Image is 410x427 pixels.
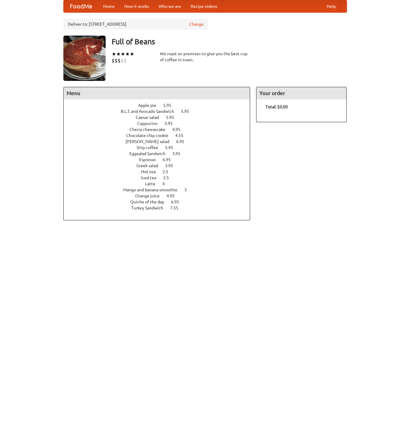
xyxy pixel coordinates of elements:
a: Recipe videos [186,0,222,12]
span: Caesar salad [136,115,165,120]
span: Iced tea [141,175,162,180]
a: Chocolate chip cookie 4.55 [126,133,195,138]
a: Cherry cheesecake 4.95 [129,127,192,132]
span: 4 [162,181,171,186]
span: Apple pie [138,103,162,108]
span: 5.95 [166,115,180,120]
span: 7.55 [170,206,184,210]
li: $ [121,57,124,64]
span: 3 [184,187,193,192]
span: Greek salad [136,163,164,168]
img: angular.jpg [63,36,106,81]
span: 4.95 [172,127,186,132]
div: Deliver to: [STREET_ADDRESS] [63,19,208,30]
span: Latte [145,181,161,186]
a: How it works [119,0,154,12]
span: 3.95 [164,121,179,126]
span: 4.55 [175,133,189,138]
a: Cappucino 3.95 [137,121,184,126]
span: Cappucino [137,121,164,126]
span: Mango and banana smoothie [123,187,183,192]
a: Change [189,21,204,27]
li: $ [124,57,127,64]
span: Hot tea [141,169,162,174]
span: 6.95 [163,157,177,162]
div: We roast on premises to give you the best cup of coffee in town. [160,51,250,63]
a: FoodMe [64,0,98,12]
span: 2.5 [163,169,174,174]
span: Espresso [139,157,162,162]
span: Drip coffee [137,145,164,150]
a: Apple pie 5.95 [138,103,183,108]
li: ★ [130,51,134,57]
b: Total: $0.00 [265,104,288,109]
li: $ [115,57,118,64]
li: $ [118,57,121,64]
li: ★ [121,51,125,57]
span: 5.95 [163,103,177,108]
a: Hot tea 2.5 [141,169,180,174]
li: ★ [116,51,121,57]
a: Help [322,0,341,12]
a: Turkey Sandwich 7.55 [131,206,189,210]
a: Greek salad 3.95 [136,163,184,168]
span: [PERSON_NAME] salad [126,139,175,144]
span: 5.95 [165,145,179,150]
li: $ [112,57,115,64]
a: B.L.T. and Avocado Sandwich 5.95 [121,109,200,114]
span: 6.95 [171,199,185,204]
a: Iced tea 2.5 [141,175,180,180]
li: ★ [112,51,116,57]
a: Orange juice 4.95 [135,193,186,198]
li: ★ [125,51,130,57]
span: Turkey Sandwich [131,206,169,210]
a: [PERSON_NAME] salad 6.95 [126,139,195,144]
h4: Your order [256,87,346,99]
a: Drip coffee 5.95 [137,145,184,150]
span: 3.95 [165,163,179,168]
a: Latte 4 [145,181,176,186]
span: 4.95 [167,193,181,198]
h4: Menu [64,87,250,99]
span: Quiche of the day [130,199,170,204]
a: Espresso 6.95 [139,157,182,162]
a: Who we are [154,0,186,12]
span: Chocolate chip cookie [126,133,174,138]
span: Cherry cheesecake [129,127,171,132]
a: Caesar salad 5.95 [136,115,185,120]
a: Home [98,0,119,12]
h3: Full of Beans [112,36,347,48]
span: B.L.T. and Avocado Sandwich [121,109,180,114]
span: 3.95 [172,151,186,156]
span: 2.5 [163,175,175,180]
span: 5.95 [181,109,195,114]
span: 6.95 [176,139,190,144]
a: Mango and banana smoothie 3 [123,187,198,192]
a: Eggsalad Sandwich 3.95 [129,151,192,156]
a: Quiche of the day 6.95 [130,199,190,204]
span: Eggsalad Sandwich [129,151,171,156]
span: Orange juice [135,193,166,198]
